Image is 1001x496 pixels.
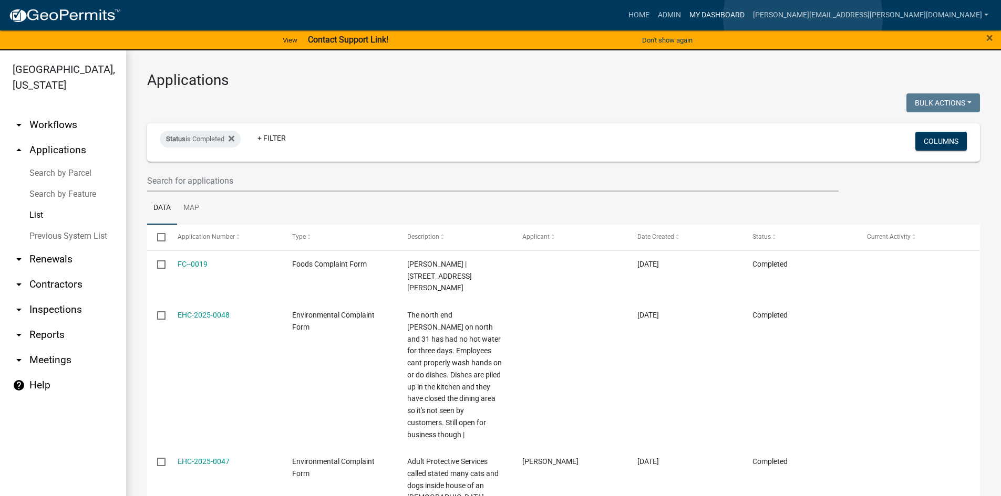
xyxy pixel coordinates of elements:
[147,225,167,250] datatable-header-cell: Select
[292,311,375,331] span: Environmental Complaint Form
[624,5,654,25] a: Home
[685,5,749,25] a: My Dashboard
[160,131,241,147] div: is Completed
[654,5,685,25] a: Admin
[637,260,659,268] span: 09/17/2025
[638,31,697,49] button: Don't show again
[915,132,967,151] button: Columns
[166,135,185,143] span: Status
[178,233,235,240] span: Application Number
[177,192,205,225] a: Map
[522,457,579,466] span: Yen Dang
[249,129,294,147] a: + Filter
[292,233,306,240] span: Type
[637,457,659,466] span: 09/16/2025
[627,225,742,250] datatable-header-cell: Date Created
[752,233,771,240] span: Status
[742,225,857,250] datatable-header-cell: Status
[292,260,367,268] span: Foods Complaint Form
[407,233,439,240] span: Description
[906,93,980,112] button: Bulk Actions
[752,260,788,268] span: Completed
[13,278,25,291] i: arrow_drop_down
[178,457,230,466] a: EHC-2025-0047
[397,225,512,250] datatable-header-cell: Description
[308,35,388,45] strong: Contact Support Link!
[147,192,177,225] a: Data
[13,329,25,341] i: arrow_drop_down
[178,311,230,319] a: EHC-2025-0048
[292,457,375,478] span: Environmental Complaint Form
[986,31,993,44] button: Close
[407,260,472,292] span: McDonald’s | 1304 N Reed Rd
[147,170,839,192] input: Search for applications
[278,31,302,49] a: View
[512,225,627,250] datatable-header-cell: Applicant
[13,303,25,316] i: arrow_drop_down
[167,225,282,250] datatable-header-cell: Application Number
[13,354,25,366] i: arrow_drop_down
[752,311,788,319] span: Completed
[147,71,980,89] h3: Applications
[986,30,993,45] span: ×
[857,225,972,250] datatable-header-cell: Current Activity
[13,253,25,266] i: arrow_drop_down
[407,311,502,439] span: The north end McDonald's on north and 31 has had no hot water for three days. Employees cant prop...
[752,457,788,466] span: Completed
[13,119,25,131] i: arrow_drop_down
[13,379,25,392] i: help
[749,5,993,25] a: [PERSON_NAME][EMAIL_ADDRESS][PERSON_NAME][DOMAIN_NAME]
[637,233,674,240] span: Date Created
[13,144,25,156] i: arrow_drop_up
[178,260,208,268] a: FC--0019
[867,233,911,240] span: Current Activity
[637,311,659,319] span: 09/17/2025
[522,233,550,240] span: Applicant
[282,225,397,250] datatable-header-cell: Type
